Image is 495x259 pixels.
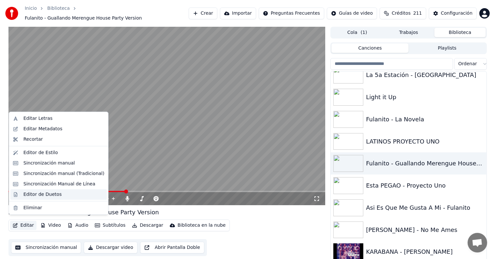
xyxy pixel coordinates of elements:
[459,61,477,67] span: Ordenar
[189,8,217,19] button: Crear
[10,221,36,230] button: Editar
[140,242,204,253] button: Abrir Pantalla Doble
[383,28,434,37] button: Trabajos
[25,15,142,22] span: Fulanito - Guallando Merengue House Party Version
[366,70,484,80] div: La 5a Estación - [GEOGRAPHIC_DATA]
[361,29,367,36] span: ( 1 )
[23,191,62,198] div: Editor de Duetos
[38,221,64,230] button: Video
[92,221,128,230] button: Subtítulos
[220,8,256,19] button: Importar
[23,149,58,156] div: Editor de Estilo
[366,115,484,124] div: Fulanito - La Novela
[441,10,473,17] div: Configuración
[429,8,477,19] button: Configuración
[23,205,42,211] div: Eliminar
[23,170,104,177] div: Sincronización manual (Tradicional)
[5,7,18,20] img: youka
[8,208,159,217] div: Fulanito - Guallando Merengue House Party Version
[25,5,37,12] a: Inicio
[434,28,486,37] button: Biblioteca
[331,28,383,37] button: Cola
[331,43,409,53] button: Canciones
[366,181,484,190] div: Esta PEGAO - Proyecto Uno
[178,222,226,229] div: Biblioteca en la nube
[84,242,137,253] button: Descargar video
[23,136,43,143] div: Recortar
[23,160,75,166] div: Sincronización manual
[468,233,487,252] div: Chat abierto
[47,5,70,12] a: Biblioteca
[129,221,166,230] button: Descargar
[11,242,81,253] button: Sincronización manual
[23,181,95,187] div: Sincronización Manual de Línea
[392,10,411,17] span: Créditos
[327,8,377,19] button: Guías de video
[366,247,484,256] div: KARABANA - [PERSON_NAME]
[259,8,324,19] button: Preguntas Frecuentes
[23,126,62,132] div: Editar Metadatos
[366,159,484,168] div: Fulanito - Guallando Merengue House Party Version
[409,43,486,53] button: Playlists
[65,221,91,230] button: Audio
[366,137,484,146] div: LATINOS PROYECTO UNO
[413,10,422,17] span: 211
[25,5,189,22] nav: breadcrumb
[366,93,484,102] div: Light it Up
[23,115,52,122] div: Editar Letras
[366,203,484,212] div: Asi Es Que Me Gusta A Mi - Fulanito
[366,225,484,235] div: [PERSON_NAME] - No Me Ames
[380,8,426,19] button: Créditos211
